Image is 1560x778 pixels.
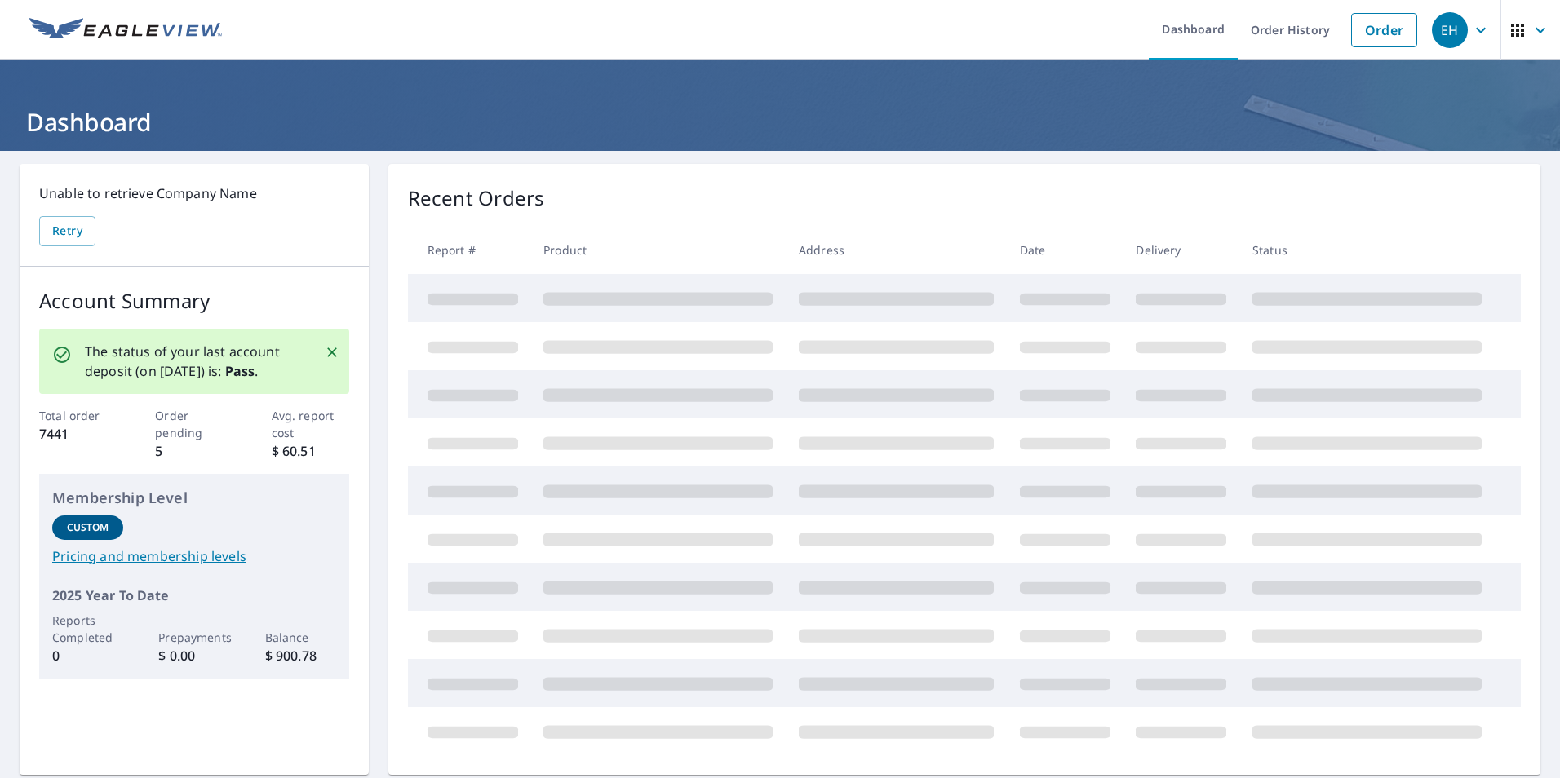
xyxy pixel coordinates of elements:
[155,441,233,461] p: 5
[39,407,117,424] p: Total order
[52,646,123,665] p: 0
[39,286,349,316] p: Account Summary
[67,520,109,535] p: Custom
[52,487,336,509] p: Membership Level
[1351,13,1417,47] a: Order
[1432,12,1468,48] div: EH
[85,342,305,381] p: The status of your last account deposit (on [DATE]) is: .
[39,183,349,203] p: Unable to retrieve Company Name
[1123,226,1239,274] th: Delivery
[265,629,336,646] p: Balance
[39,424,117,444] p: 7441
[530,226,786,274] th: Product
[52,586,336,605] p: 2025 Year To Date
[265,646,336,665] p: $ 900.78
[52,612,123,646] p: Reports Completed
[158,646,229,665] p: $ 0.00
[408,226,531,274] th: Report #
[158,629,229,646] p: Prepayments
[225,362,255,380] b: Pass
[52,221,82,241] span: Retry
[20,105,1540,139] h1: Dashboard
[29,18,222,42] img: EV Logo
[272,407,349,441] p: Avg. report cost
[39,216,95,246] button: Retry
[408,183,545,213] p: Recent Orders
[1007,226,1123,274] th: Date
[1239,226,1495,274] th: Status
[52,546,336,566] a: Pricing and membership levels
[272,441,349,461] p: $ 60.51
[786,226,1007,274] th: Address
[321,342,343,363] button: Close
[155,407,233,441] p: Order pending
